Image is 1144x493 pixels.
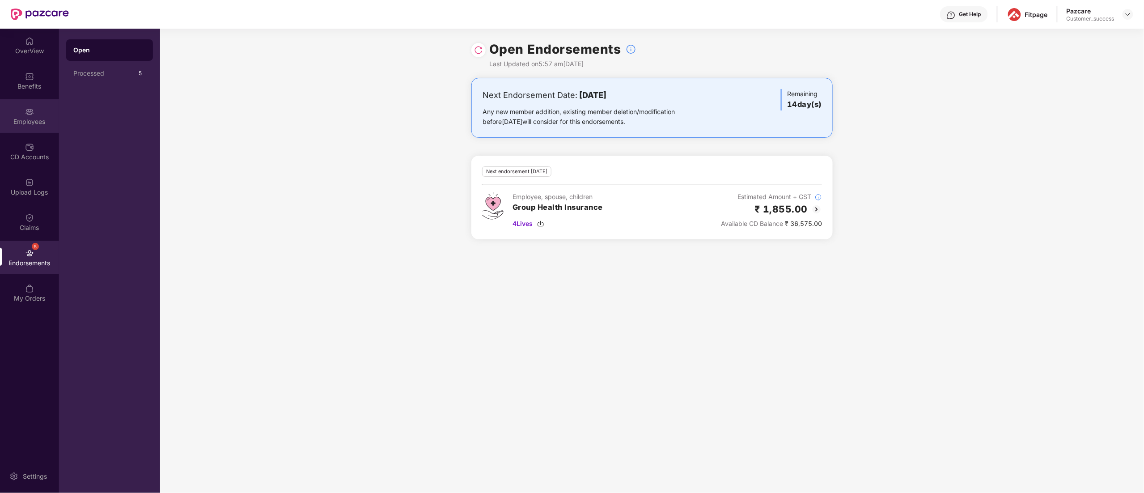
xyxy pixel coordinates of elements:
div: Next Endorsement Date: [483,89,703,102]
div: Employee, spouse, children [513,192,603,202]
img: svg+xml;base64,PHN2ZyBpZD0iSW5mb18tXzMyeDMyIiBkYXRhLW5hbWU9IkluZm8gLSAzMngzMiIgeG1sbnM9Imh0dHA6Ly... [815,194,822,201]
img: svg+xml;base64,PHN2ZyBpZD0iQmFjay0yMHgyMCIgeG1sbnM9Imh0dHA6Ly93d3cudzMub3JnLzIwMDAvc3ZnIiB3aWR0aD... [811,204,822,215]
span: Available CD Balance [721,220,783,227]
img: svg+xml;base64,PHN2ZyBpZD0iSGVscC0zMngzMiIgeG1sbnM9Imh0dHA6Ly93d3cudzMub3JnLzIwMDAvc3ZnIiB3aWR0aD... [947,11,956,20]
img: svg+xml;base64,PHN2ZyBpZD0iRW1wbG95ZWVzIiB4bWxucz0iaHR0cDovL3d3dy53My5vcmcvMjAwMC9zdmciIHdpZHRoPS... [25,107,34,116]
img: svg+xml;base64,PHN2ZyBpZD0iVXBsb2FkX0xvZ3MiIGRhdGEtbmFtZT0iVXBsb2FkIExvZ3MiIHhtbG5zPSJodHRwOi8vd3... [25,178,34,187]
img: New Pazcare Logo [11,8,69,20]
div: Processed [73,70,135,77]
img: svg+xml;base64,PHN2ZyBpZD0iRG93bmxvYWQtMzJ4MzIiIHhtbG5zPSJodHRwOi8vd3d3LnczLm9yZy8yMDAwL3N2ZyIgd2... [537,220,544,227]
div: 5 [135,68,146,79]
img: svg+xml;base64,PHN2ZyBpZD0iRHJvcGRvd24tMzJ4MzIiIHhtbG5zPSJodHRwOi8vd3d3LnczLm9yZy8yMDAwL3N2ZyIgd2... [1124,11,1131,18]
div: Pazcare [1067,7,1114,15]
img: svg+xml;base64,PHN2ZyBpZD0iSG9tZSIgeG1sbnM9Imh0dHA6Ly93d3cudzMub3JnLzIwMDAvc3ZnIiB3aWR0aD0iMjAiIG... [25,37,34,46]
div: Get Help [959,11,981,18]
div: Settings [20,472,50,481]
img: svg+xml;base64,PHN2ZyBpZD0iQ2xhaW0iIHhtbG5zPSJodHRwOi8vd3d3LnczLm9yZy8yMDAwL3N2ZyIgd2lkdGg9IjIwIi... [25,213,34,222]
h3: Group Health Insurance [513,202,603,213]
img: svg+xml;base64,PHN2ZyBpZD0iUmVsb2FkLTMyeDMyIiB4bWxucz0iaHR0cDovL3d3dy53My5vcmcvMjAwMC9zdmciIHdpZH... [474,46,483,55]
div: Any new member addition, existing member deletion/modification before [DATE] will consider for th... [483,107,703,127]
div: 5 [32,243,39,250]
div: Last Updated on 5:57 am[DATE] [489,59,636,69]
h3: 14 day(s) [787,99,822,110]
img: svg+xml;base64,PHN2ZyBpZD0iTXlfT3JkZXJzIiBkYXRhLW5hbWU9Ik15IE9yZGVycyIgeG1sbnM9Imh0dHA6Ly93d3cudz... [25,284,34,293]
b: [DATE] [579,90,606,100]
img: svg+xml;base64,PHN2ZyBpZD0iQmVuZWZpdHMiIHhtbG5zPSJodHRwOi8vd3d3LnczLm9yZy8yMDAwL3N2ZyIgd2lkdGg9Ij... [25,72,34,81]
div: Next endorsement [DATE] [482,166,551,177]
img: svg+xml;base64,PHN2ZyB4bWxucz0iaHR0cDovL3d3dy53My5vcmcvMjAwMC9zdmciIHdpZHRoPSI0Ny43MTQiIGhlaWdodD... [482,192,504,220]
div: Open [73,46,146,55]
img: svg+xml;base64,PHN2ZyBpZD0iU2V0dGluZy0yMHgyMCIgeG1sbnM9Imh0dHA6Ly93d3cudzMub3JnLzIwMDAvc3ZnIiB3aW... [9,472,18,481]
div: Fitpage [1025,10,1048,19]
h2: ₹ 1,855.00 [754,202,808,217]
img: fitpagelogo.png [1008,8,1021,21]
img: svg+xml;base64,PHN2ZyBpZD0iRW5kb3JzZW1lbnRzIiB4bWxucz0iaHR0cDovL3d3dy53My5vcmcvMjAwMC9zdmciIHdpZH... [25,249,34,258]
div: Remaining [781,89,822,110]
div: Customer_success [1067,15,1114,22]
div: ₹ 36,575.00 [721,219,822,229]
img: svg+xml;base64,PHN2ZyBpZD0iQ0RfQWNjb3VudHMiIGRhdGEtbmFtZT0iQ0QgQWNjb3VudHMiIHhtbG5zPSJodHRwOi8vd3... [25,143,34,152]
img: svg+xml;base64,PHN2ZyBpZD0iSW5mb18tXzMyeDMyIiBkYXRhLW5hbWU9IkluZm8gLSAzMngzMiIgeG1sbnM9Imh0dHA6Ly... [626,44,636,55]
h1: Open Endorsements [489,39,621,59]
div: Estimated Amount + GST [721,192,822,202]
span: 4 Lives [513,219,533,229]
